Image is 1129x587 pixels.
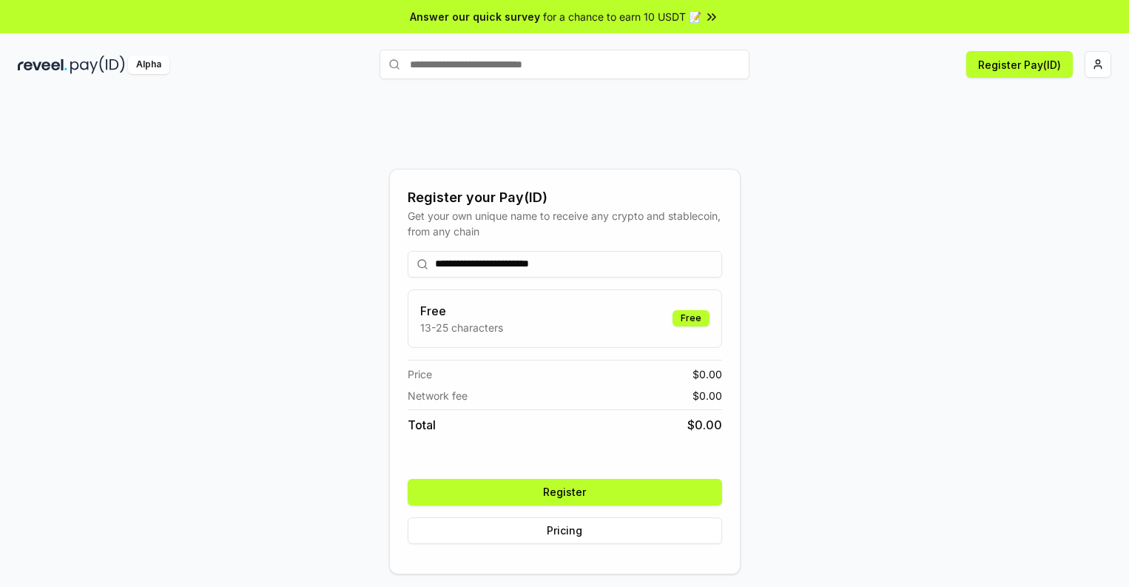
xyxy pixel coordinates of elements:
[408,388,468,403] span: Network fee
[408,366,432,382] span: Price
[70,56,125,74] img: pay_id
[128,56,169,74] div: Alpha
[420,302,503,320] h3: Free
[408,479,722,506] button: Register
[408,517,722,544] button: Pricing
[410,9,540,24] span: Answer our quick survey
[673,310,710,326] div: Free
[18,56,67,74] img: reveel_dark
[692,366,722,382] span: $ 0.00
[543,9,701,24] span: for a chance to earn 10 USDT 📝
[420,320,503,335] p: 13-25 characters
[408,187,722,208] div: Register your Pay(ID)
[408,416,436,434] span: Total
[692,388,722,403] span: $ 0.00
[408,208,722,239] div: Get your own unique name to receive any crypto and stablecoin, from any chain
[687,416,722,434] span: $ 0.00
[966,51,1073,78] button: Register Pay(ID)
